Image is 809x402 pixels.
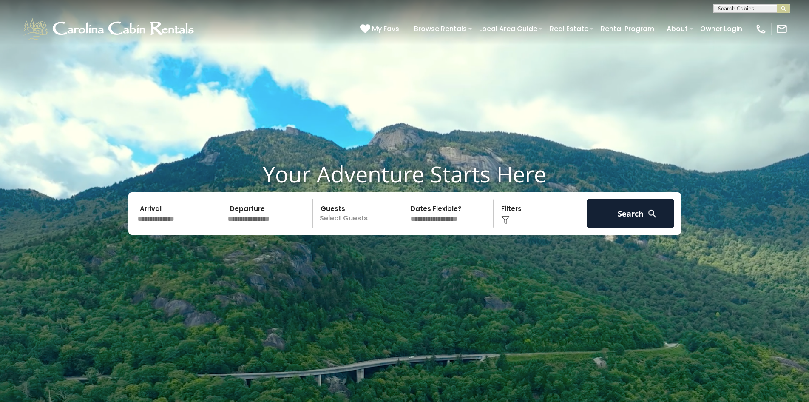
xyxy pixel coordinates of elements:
[475,21,542,36] a: Local Area Guide
[501,216,510,224] img: filter--v1.png
[360,23,401,34] a: My Favs
[596,21,659,36] a: Rental Program
[662,21,692,36] a: About
[545,21,593,36] a: Real Estate
[776,23,788,35] img: mail-regular-white.png
[696,21,747,36] a: Owner Login
[647,208,658,219] img: search-regular-white.png
[6,161,803,187] h1: Your Adventure Starts Here
[21,16,198,42] img: White-1-1-2.png
[410,21,471,36] a: Browse Rentals
[315,199,403,228] p: Select Guests
[755,23,767,35] img: phone-regular-white.png
[587,199,675,228] button: Search
[372,23,399,34] span: My Favs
